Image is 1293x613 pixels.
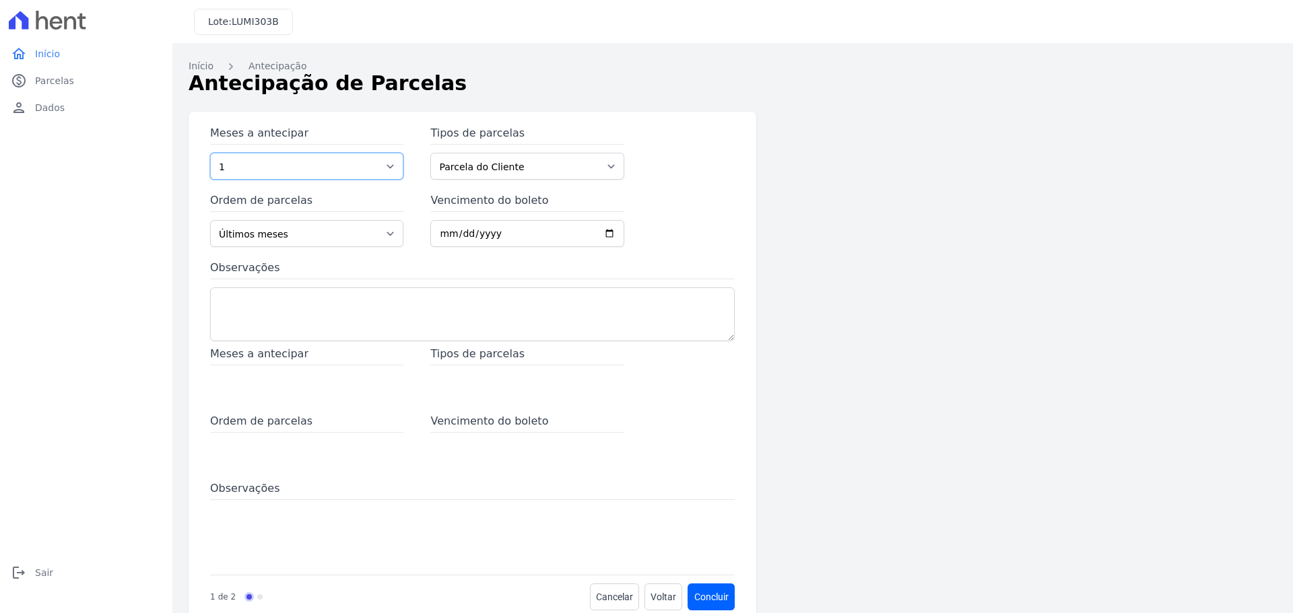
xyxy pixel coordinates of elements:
[35,74,74,87] span: Parcelas
[210,346,403,365] span: Meses a antecipar
[644,583,682,610] a: Voltar
[35,47,60,61] span: Início
[11,100,27,116] i: person
[11,46,27,62] i: home
[210,125,403,145] label: Meses a antecipar
[651,590,676,604] span: Voltar
[688,583,735,610] button: Concluir
[5,94,167,121] a: personDados
[430,125,624,145] label: Tipos de parcelas
[430,192,624,212] label: Vencimento do boleto
[590,583,639,610] a: Cancelar
[35,566,53,579] span: Sair
[232,16,279,27] span: LUMI303B
[210,413,403,433] span: Ordem de parcelas
[189,59,213,73] a: Início
[688,583,735,610] a: Avançar
[210,591,215,603] p: 1
[210,192,403,212] label: Ordem de parcelas
[208,15,279,29] h3: Lote:
[430,413,624,433] span: Vencimento do boleto
[596,590,633,604] span: Cancelar
[189,59,1277,73] nav: Breadcrumb
[35,101,65,114] span: Dados
[210,480,735,500] span: Observações
[11,565,27,581] i: logout
[189,68,1277,98] h1: Antecipação de Parcelas
[248,59,306,73] a: Antecipação
[210,583,263,610] nav: Progress
[5,559,167,586] a: logoutSair
[218,591,236,603] p: de 2
[430,346,624,365] span: Tipos de parcelas
[11,73,27,89] i: paid
[5,67,167,94] a: paidParcelas
[210,260,735,279] label: Observações
[5,40,167,67] a: homeInício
